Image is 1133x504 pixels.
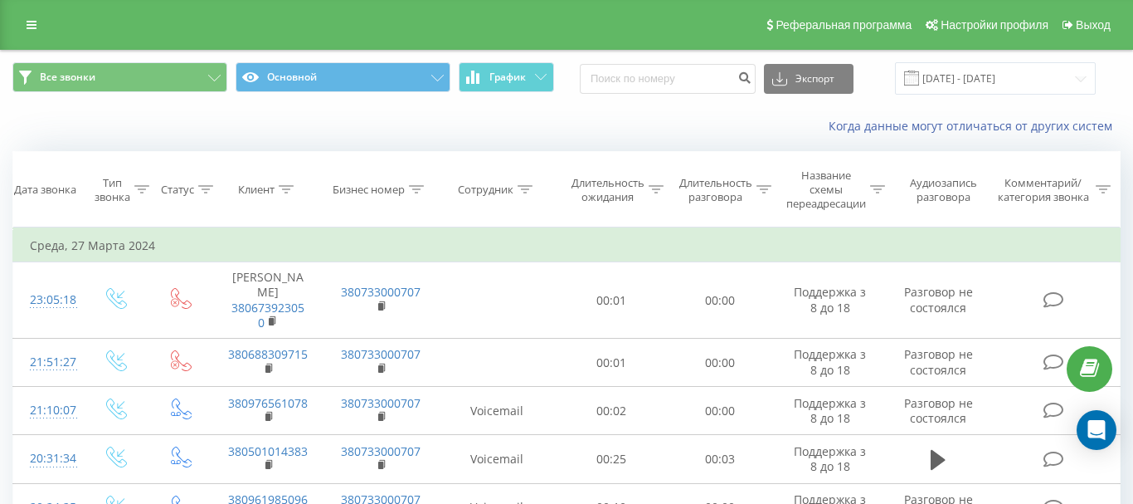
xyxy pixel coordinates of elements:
[161,183,194,197] div: Статус
[1076,18,1111,32] span: Выход
[30,443,66,475] div: 20:31:34
[774,387,887,435] td: Поддержка з 8 до 18
[764,64,853,94] button: Экспорт
[774,339,887,387] td: Поддержка з 8 до 18
[666,339,774,387] td: 00:00
[14,183,76,197] div: Дата звонка
[774,435,887,483] td: Поддержка з 8 до 18
[786,169,866,211] div: Название схемы переадресации
[436,387,557,435] td: Voicemail
[30,394,66,427] div: 21:10:07
[557,435,665,483] td: 00:25
[341,443,421,459] a: 380733000707
[829,118,1121,134] a: Когда данные могут отличаться от других систем
[557,262,665,339] td: 00:01
[30,284,66,316] div: 23:05:18
[679,176,752,204] div: Длительность разговора
[941,18,1048,32] span: Настройки профиля
[580,64,756,94] input: Поиск по номеру
[666,435,774,483] td: 00:03
[212,262,324,339] td: [PERSON_NAME]
[994,176,1092,204] div: Комментарий/категория звонка
[228,346,308,362] a: 380688309715
[228,443,308,459] a: 380501014383
[341,395,421,411] a: 380733000707
[571,176,644,204] div: Длительность ожидания
[436,435,557,483] td: Voicemail
[666,262,774,339] td: 00:00
[904,395,973,426] span: Разговор не состоялся
[341,284,421,300] a: 380733000707
[238,183,275,197] div: Клиент
[774,262,887,339] td: Поддержка з 8 до 18
[231,300,304,330] a: 380673923050
[12,62,227,92] button: Все звонки
[236,62,450,92] button: Основной
[557,387,665,435] td: 00:02
[459,62,554,92] button: График
[228,395,308,411] a: 380976561078
[13,229,1121,262] td: Среда, 27 Марта 2024
[904,346,973,377] span: Разговор не состоялся
[333,183,405,197] div: Бизнес номер
[95,176,130,204] div: Тип звонка
[458,183,513,197] div: Сотрудник
[902,176,986,204] div: Аудиозапись разговора
[776,18,912,32] span: Реферальная программа
[666,387,774,435] td: 00:00
[489,71,526,83] span: График
[40,71,95,84] span: Все звонки
[341,346,421,362] a: 380733000707
[1077,410,1116,450] div: Open Intercom Messenger
[557,339,665,387] td: 00:01
[904,284,973,315] span: Разговор не состоялся
[30,346,66,379] div: 21:51:27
